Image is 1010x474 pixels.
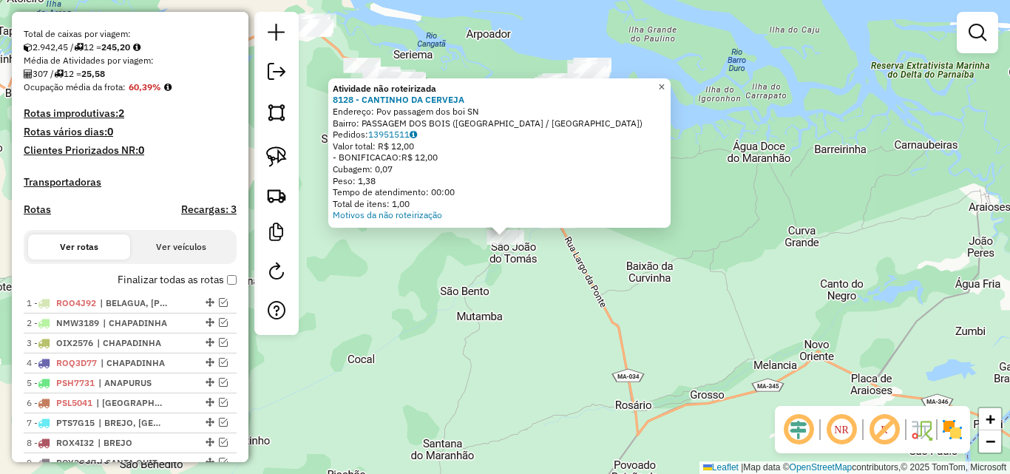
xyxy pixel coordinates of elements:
[81,68,105,79] strong: 25,58
[98,436,166,450] span: BREJO
[219,438,228,447] em: Visualizar rota
[299,13,336,28] div: Atividade não roteirizada - RECANTO DA MARE
[333,94,464,105] a: 8128 - CANTINHO DA CERVEJA
[262,18,291,51] a: Nova sessão e pesquisa
[100,297,168,310] span: BELAGUA, URBANO SANTOS
[56,297,96,308] span: ROO4J92
[103,316,171,330] span: CHAPADINHA
[24,203,51,216] h4: Rotas
[24,67,237,81] div: 307 / 12 =
[699,461,1010,474] div: Map data © contributors,© 2025 TomTom, Microsoft
[362,67,399,81] div: Atividade não roteirizada - BAR DO PIMPaO
[98,376,166,390] span: ANAPURUS
[386,72,423,87] div: Atividade não roteirizada - BAR DO TOINHAO
[101,41,130,53] strong: 245,20
[56,457,96,468] span: ROY2G47
[97,336,165,350] span: CHAPADINHA
[542,73,579,88] div: Atividade não roteirizada - FORTUDOMUNDIAL
[133,43,140,52] i: Meta Caixas/viagem: 1,00 Diferença: 244,20
[24,81,126,92] span: Ocupação média da frota:
[262,217,291,251] a: Criar modelo
[27,417,95,428] span: 7 -
[333,175,666,187] div: Peso: 1,38
[129,81,161,92] strong: 60,39%
[333,106,666,118] div: Endereço: Pov passagem dos boi SN
[138,143,144,157] strong: 0
[24,70,33,78] i: Total de Atividades
[362,67,399,82] div: Atividade não roteirizada - BUTECO RR
[24,54,237,67] div: Média de Atividades por viagem:
[940,418,964,441] img: Exibir/Ocultar setores
[27,337,93,348] span: 3 -
[24,126,237,138] h4: Rotas vários dias:
[574,61,611,76] div: Atividade não roteirizada - CONVENIE ALTAS HORAS
[567,60,604,75] div: Atividade não roteirizada - MERC. SUPER LAR
[56,337,93,348] span: OIX2576
[291,18,328,33] div: Atividade não roteirizada - DOURADO EMBALAGENS
[963,18,992,47] a: Exibir filtros
[27,397,92,408] span: 6 -
[54,70,64,78] i: Total de rotas
[288,17,325,32] div: Atividade não roteirizada - RCL AGUA GAS E MERCE
[266,146,287,167] img: Selecionar atividades - laço
[568,64,605,78] div: Atividade não roteirizada - MERCADINHO ALFA
[96,396,164,410] span: PALESTINA
[219,418,228,427] em: Visualizar rota
[487,230,523,245] div: Atividade não roteirizada - CANTINHO DA CERVEJA
[295,22,332,37] div: Atividade não roteirizada - CONVENIENCIA
[24,107,237,120] h4: Rotas improdutivas:
[118,272,237,288] label: Finalizar todas as rotas
[74,43,84,52] i: Total de rotas
[909,418,933,441] img: Fluxo de ruas
[368,129,417,140] a: 13951511
[164,83,172,92] em: Média calculada utilizando a maior ocupação (%Peso ou %Cubagem) de cada rota da sessão. Rotas cro...
[343,58,380,72] div: Atividade não roteirizada - COMERCIAL FJOTHA
[703,462,739,473] a: Leaflet
[266,102,287,123] img: Selecionar atividades - polígono
[867,412,902,447] span: Exibir rótulo
[260,179,293,211] a: Criar rota
[333,163,666,175] div: Cubagem: 0,07
[56,397,92,408] span: PSL5041
[24,41,237,54] div: 2.942,45 / 12 =
[219,358,228,367] em: Visualizar rota
[333,118,666,129] div: Bairro: PASSAGEM DOS BOIS ([GEOGRAPHIC_DATA] / [GEOGRAPHIC_DATA])
[206,378,214,387] em: Alterar sequência das rotas
[333,209,442,220] a: Motivos da não roteirização
[27,317,99,328] span: 2 -
[181,203,237,216] h4: Recargas: 3
[262,57,291,90] a: Exportar sessão
[266,185,287,206] img: Criar rota
[333,129,666,140] div: Pedidos:
[206,418,214,427] em: Alterar sequência das rotas
[219,298,228,307] em: Visualizar rota
[206,338,214,347] em: Alterar sequência das rotas
[206,358,214,367] em: Alterar sequência das rotas
[389,72,426,87] div: Atividade não roteirizada - MATEUS CONVENIENCIA
[344,58,381,73] div: Atividade não roteirizada - LANCH REST TINGIDOR
[824,412,859,447] span: Ocultar NR
[658,81,665,93] span: ×
[288,18,325,33] div: Atividade não roteirizada - COMERCIAL AVENIDA
[262,257,291,290] a: Reroteirizar Sessão
[24,43,33,52] i: Cubagem total roteirizado
[790,462,853,473] a: OpenStreetMap
[291,16,328,30] div: Atividade não roteirizada - ROGERIO SERIEMA
[535,77,572,92] div: Atividade não roteirizada - DIVISA
[118,106,124,120] strong: 2
[333,186,666,198] div: Tempo de atendimento: 00:00
[219,338,228,347] em: Visualizar rota
[107,125,113,138] strong: 0
[219,458,228,467] em: Visualizar rota
[206,398,214,407] em: Alterar sequência das rotas
[27,437,94,448] span: 8 -
[291,16,328,31] div: Atividade não roteirizada - MERC. BAR O ZEQUINHA
[569,64,606,78] div: Atividade não roteirizada - MANOEL ESTEVAM DA SI
[56,437,94,448] span: ROX4I32
[98,416,166,430] span: BREJO, SANTA QUITERIA
[56,317,99,328] span: NMW3189
[653,78,671,96] a: Close popup
[24,27,237,41] div: Total de caixas por viagem:
[27,357,97,368] span: 4 -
